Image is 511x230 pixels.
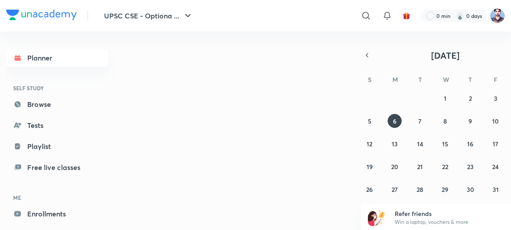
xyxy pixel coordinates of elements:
[392,185,398,194] abbr: October 27, 2025
[363,182,377,196] button: October 26, 2025
[467,185,474,194] abbr: October 30, 2025
[493,140,498,148] abbr: October 17, 2025
[392,140,398,148] abbr: October 13, 2025
[367,163,373,171] abbr: October 19, 2025
[6,159,108,176] a: Free live classes
[444,94,446,103] abbr: October 1, 2025
[366,185,373,194] abbr: October 26, 2025
[431,50,460,61] span: [DATE]
[395,209,503,218] h6: Refer friends
[399,9,414,23] button: avatar
[438,114,452,128] button: October 8, 2025
[413,159,427,173] button: October 21, 2025
[99,7,198,25] button: UPSC CSE - Optiona ...
[456,11,464,20] img: streak
[403,12,410,20] img: avatar
[6,96,108,113] a: Browse
[442,163,448,171] abbr: October 22, 2025
[492,117,499,125] abbr: October 10, 2025
[442,185,448,194] abbr: October 29, 2025
[443,75,449,84] abbr: Wednesday
[6,10,77,20] img: Company Logo
[388,114,402,128] button: October 6, 2025
[442,140,448,148] abbr: October 15, 2025
[392,75,398,84] abbr: Monday
[468,117,472,125] abbr: October 9, 2025
[413,182,427,196] button: October 28, 2025
[438,182,452,196] button: October 29, 2025
[388,137,402,151] button: October 13, 2025
[368,75,371,84] abbr: Sunday
[463,114,477,128] button: October 9, 2025
[469,94,472,103] abbr: October 2, 2025
[438,91,452,105] button: October 1, 2025
[388,159,402,173] button: October 20, 2025
[6,190,108,205] h6: ME
[368,209,385,226] img: referral
[418,117,421,125] abbr: October 7, 2025
[363,159,377,173] button: October 19, 2025
[463,159,477,173] button: October 23, 2025
[463,91,477,105] button: October 2, 2025
[6,81,108,96] h6: SELF STUDY
[417,185,423,194] abbr: October 28, 2025
[490,8,505,23] img: Irfan Qurashi
[489,91,503,105] button: October 3, 2025
[463,182,477,196] button: October 30, 2025
[417,140,423,148] abbr: October 14, 2025
[363,114,377,128] button: October 5, 2025
[489,182,503,196] button: October 31, 2025
[6,10,77,22] a: Company Logo
[368,117,371,125] abbr: October 5, 2025
[367,140,372,148] abbr: October 12, 2025
[391,163,398,171] abbr: October 20, 2025
[467,140,473,148] abbr: October 16, 2025
[492,163,499,171] abbr: October 24, 2025
[418,75,422,84] abbr: Tuesday
[388,182,402,196] button: October 27, 2025
[493,185,499,194] abbr: October 31, 2025
[363,137,377,151] button: October 12, 2025
[6,49,108,67] a: Planner
[489,137,503,151] button: October 17, 2025
[494,94,497,103] abbr: October 3, 2025
[443,117,447,125] abbr: October 8, 2025
[417,163,423,171] abbr: October 21, 2025
[438,137,452,151] button: October 15, 2025
[494,75,497,84] abbr: Friday
[413,137,427,151] button: October 14, 2025
[468,75,472,84] abbr: Thursday
[467,163,474,171] abbr: October 23, 2025
[463,137,477,151] button: October 16, 2025
[393,117,396,125] abbr: October 6, 2025
[395,218,503,226] p: Win a laptop, vouchers & more
[489,159,503,173] button: October 24, 2025
[438,159,452,173] button: October 22, 2025
[413,114,427,128] button: October 7, 2025
[489,114,503,128] button: October 10, 2025
[6,138,108,155] a: Playlist
[6,117,108,134] a: Tests
[6,205,108,223] a: Enrollments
